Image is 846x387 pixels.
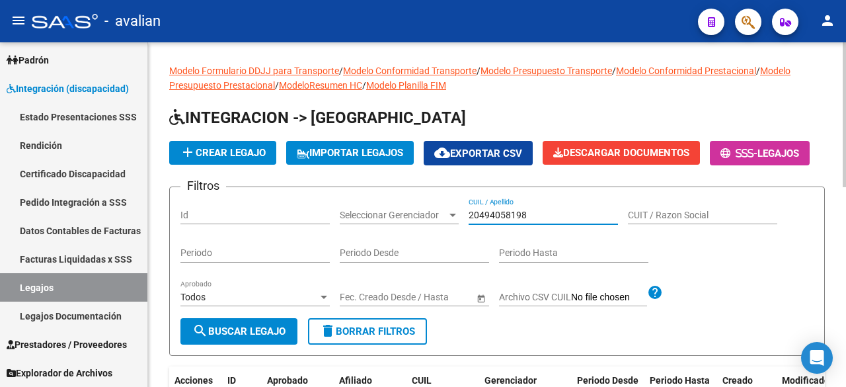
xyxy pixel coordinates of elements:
button: Crear Legajo [169,141,276,165]
span: Todos [180,292,206,302]
div: Open Intercom Messenger [801,342,833,374]
span: Creado [722,375,753,386]
span: IMPORTAR LEGAJOS [297,147,403,159]
span: - avalian [104,7,161,36]
mat-icon: person [820,13,835,28]
mat-icon: add [180,144,196,160]
input: Fecha inicio [340,292,388,303]
span: ID [227,375,236,386]
a: Modelo Conformidad Prestacional [616,65,756,76]
span: Periodo Hasta [650,375,710,386]
span: Seleccionar Gerenciador [340,210,447,221]
span: Integración (discapacidad) [7,81,129,96]
mat-icon: help [647,284,663,300]
span: Modificado [782,375,829,386]
mat-icon: menu [11,13,26,28]
button: Exportar CSV [424,141,533,165]
span: Aprobado [267,375,308,386]
span: Descargar Documentos [553,147,689,159]
mat-icon: cloud_download [434,145,450,161]
span: Borrar Filtros [320,325,415,337]
span: INTEGRACION -> [GEOGRAPHIC_DATA] [169,108,466,127]
span: - [720,148,757,159]
button: Open calendar [474,291,488,305]
span: Crear Legajo [180,147,266,159]
a: Modelo Planilla FIM [366,80,446,91]
span: Exportar CSV [434,148,522,159]
span: Prestadores / Proveedores [7,337,127,352]
input: Fecha fin [399,292,464,303]
mat-icon: search [192,323,208,339]
a: Modelo Formulario DDJJ para Transporte [169,65,339,76]
input: Archivo CSV CUIL [571,292,647,304]
span: CUIL [412,375,432,386]
span: Acciones [174,375,213,386]
span: Periodo Desde [577,375,638,386]
span: Legajos [757,148,799,159]
button: -Legajos [710,141,810,165]
h3: Filtros [180,177,226,195]
mat-icon: delete [320,323,336,339]
span: Gerenciador [484,375,537,386]
a: ModeloResumen HC [279,80,362,91]
button: IMPORTAR LEGAJOS [286,141,414,165]
button: Descargar Documentos [543,141,700,165]
button: Borrar Filtros [308,318,427,345]
span: Buscar Legajo [192,325,286,337]
span: Explorador de Archivos [7,366,112,380]
button: Buscar Legajo [180,318,297,345]
span: Padrón [7,53,49,67]
span: Archivo CSV CUIL [499,292,571,302]
a: Modelo Conformidad Transporte [343,65,477,76]
span: Afiliado [339,375,372,386]
a: Modelo Presupuesto Transporte [481,65,612,76]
